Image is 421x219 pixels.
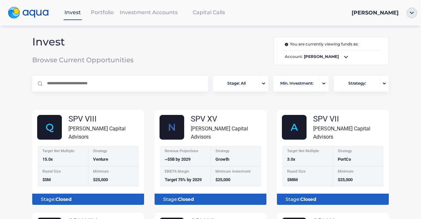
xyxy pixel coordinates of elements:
img: AlphaFund.svg [282,115,307,140]
div: Strategy [338,149,380,155]
b: Closed [300,196,316,202]
span: Strategy: [348,77,366,90]
div: Minimum [338,170,380,175]
div: Target Net Multiple [287,149,329,155]
button: Stage: Allportfolio-arrow [213,76,268,92]
span: Investment Accounts [120,9,178,15]
button: Min. Investment:portfolio-arrow [273,76,328,92]
span: ~$5B by 2029 [165,157,190,162]
img: Nscale_fund_card.svg [160,115,184,140]
img: portfolio-arrow [383,82,386,85]
span: Capital Calls [193,9,225,15]
img: logo [8,7,49,19]
div: Stage: [160,194,261,205]
img: Group_48614.svg [37,115,62,140]
span: Invest [32,39,151,45]
span: 3.0x [287,157,295,162]
span: PortCo [338,157,351,162]
span: Venture [93,157,108,162]
div: EBIDTA Margin [165,170,207,175]
a: Portfolio [87,6,117,19]
a: logo [4,5,58,20]
span: 15.0x [42,157,53,162]
span: Invest [64,9,81,15]
div: Revenue Projections [165,149,207,155]
div: Minimum Investment [215,170,257,175]
b: Closed [178,196,194,202]
span: $25,000 [338,177,353,182]
div: Strategy [93,149,135,155]
a: Investment Accounts [117,6,180,19]
div: [PERSON_NAME] Capital Advisors [191,124,266,141]
div: Round Size [287,170,329,175]
span: Portfolio [91,9,114,15]
div: [PERSON_NAME] Capital Advisors [313,124,389,141]
div: SPV XV [191,115,266,123]
span: You are currently viewing funds as: [285,41,359,47]
img: Magnifier [38,81,42,86]
span: Browse Current Opportunities [32,57,151,63]
img: i.svg [285,43,290,46]
span: Min. Investment: [280,77,313,90]
div: Round Size [42,170,84,175]
span: $5M [42,177,51,182]
div: Stage: [282,194,384,205]
div: [PERSON_NAME] Capital Advisors [68,124,144,141]
img: portfolio-arrow [322,82,325,85]
a: Capital Calls [180,6,237,19]
span: $25,000 [215,177,230,182]
img: ellipse [407,8,417,18]
div: SPV VIII [68,115,144,123]
span: Target 75% by 2029 [165,177,202,182]
button: Strategy:portfolio-arrow [334,76,389,92]
span: $88M [287,177,298,182]
span: Account: [282,53,380,61]
div: Minimum [93,170,135,175]
span: $25,000 [93,177,108,182]
div: Target Net Multiple [42,149,84,155]
b: Closed [56,196,72,202]
div: Stage: [37,194,139,205]
span: Growth [215,157,229,162]
span: Stage: All [227,77,246,90]
img: portfolio-arrow [262,82,265,85]
div: Strategy [215,149,257,155]
b: [PERSON_NAME] [304,54,339,59]
div: SPV VII [313,115,389,123]
span: [PERSON_NAME] [352,10,399,16]
a: Invest [58,6,87,19]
